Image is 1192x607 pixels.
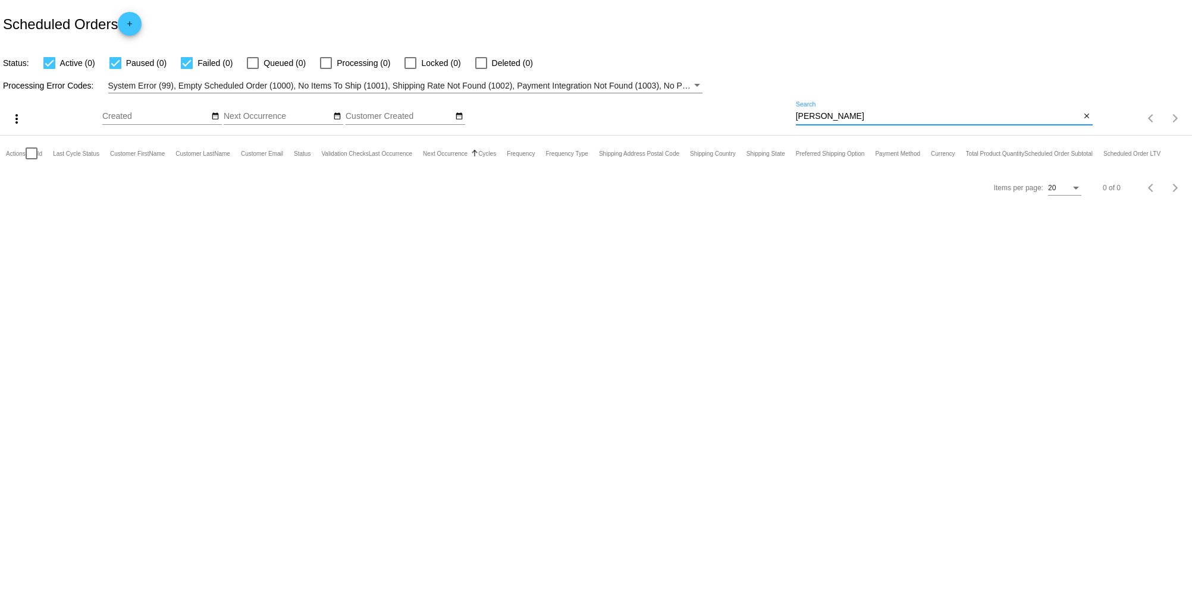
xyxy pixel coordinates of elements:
[796,112,1081,121] input: Search
[369,150,412,157] button: Change sorting for LastOccurrenceUtc
[53,150,99,157] button: Change sorting for LastProcessingCycleId
[3,12,142,36] h2: Scheduled Orders
[690,150,736,157] button: Change sorting for ShippingCountry
[224,112,331,121] input: Next Occurrence
[211,112,219,121] mat-icon: date_range
[110,150,165,157] button: Change sorting for CustomerFirstName
[994,184,1043,192] div: Items per page:
[455,112,463,121] mat-icon: date_range
[746,150,785,157] button: Change sorting for ShippingState
[1103,184,1121,192] div: 0 of 0
[60,56,95,70] span: Active (0)
[264,56,306,70] span: Queued (0)
[423,150,468,157] button: Change sorting for NextOccurrenceUtc
[875,150,920,157] button: Change sorting for PaymentMethod.Type
[175,150,230,157] button: Change sorting for CustomerLastName
[108,78,703,93] mat-select: Filter by Processing Error Codes
[796,150,865,157] button: Change sorting for PreferredShippingOption
[931,150,955,157] button: Change sorting for CurrencyIso
[102,112,209,121] input: Created
[1140,106,1163,130] button: Previous page
[1080,111,1093,123] button: Clear
[1083,112,1091,121] mat-icon: close
[478,150,496,157] button: Change sorting for Cycles
[321,136,368,171] mat-header-cell: Validation Checks
[599,150,679,157] button: Change sorting for ShippingPostcode
[241,150,283,157] button: Change sorting for CustomerEmail
[10,112,24,126] mat-icon: more_vert
[294,150,310,157] button: Change sorting for Status
[37,150,42,157] button: Change sorting for Id
[507,150,535,157] button: Change sorting for Frequency
[197,56,233,70] span: Failed (0)
[3,58,29,68] span: Status:
[421,56,460,70] span: Locked (0)
[3,81,94,90] span: Processing Error Codes:
[1048,184,1056,192] span: 20
[6,136,26,171] mat-header-cell: Actions
[126,56,167,70] span: Paused (0)
[492,56,533,70] span: Deleted (0)
[123,20,137,34] mat-icon: add
[333,112,341,121] mat-icon: date_range
[1024,150,1093,157] button: Change sorting for Subtotal
[337,56,390,70] span: Processing (0)
[1103,150,1160,157] button: Change sorting for LifetimeValue
[966,136,1024,171] mat-header-cell: Total Product Quantity
[1163,176,1187,200] button: Next page
[545,150,588,157] button: Change sorting for FrequencyType
[1140,176,1163,200] button: Previous page
[1163,106,1187,130] button: Next page
[1048,184,1081,193] mat-select: Items per page:
[346,112,453,121] input: Customer Created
